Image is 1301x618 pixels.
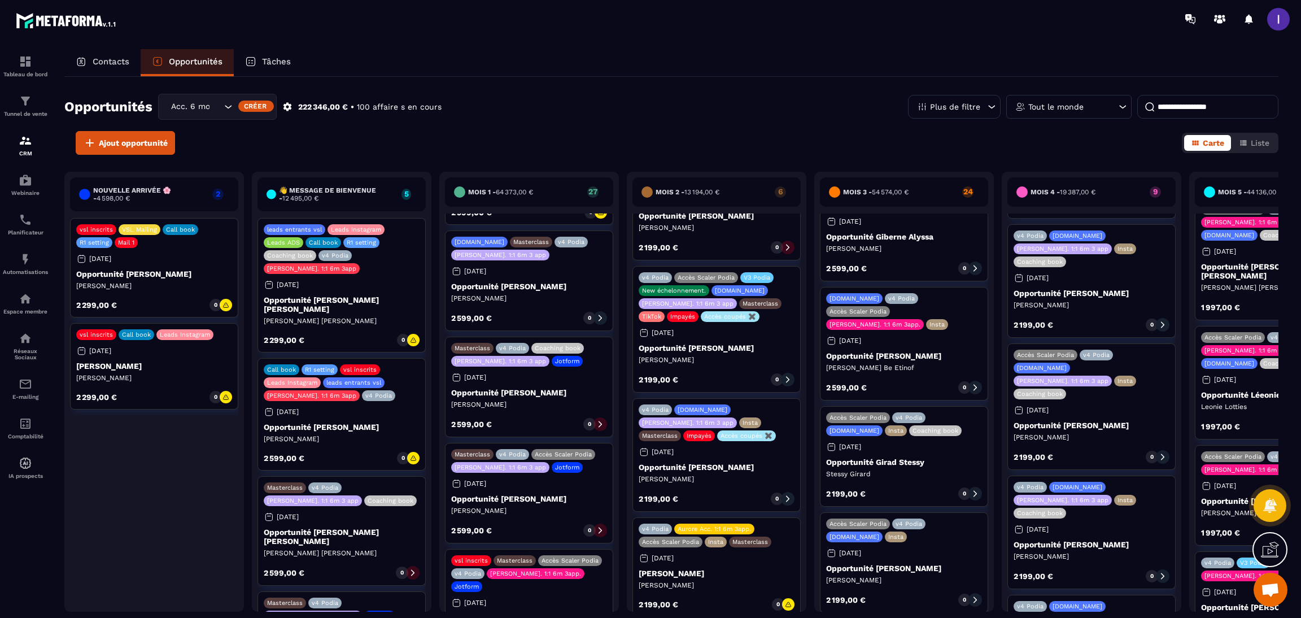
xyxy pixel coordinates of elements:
[214,393,217,401] p: 0
[639,463,794,472] p: Opportunité [PERSON_NAME]
[1017,390,1063,398] p: Coaching book
[19,417,32,430] img: accountant
[535,345,580,352] p: Coaching book
[888,427,903,434] p: Insta
[684,188,719,196] span: 13 194,00 €
[368,497,413,504] p: Coaching book
[535,451,592,458] p: Accès Scaler Podia
[1204,453,1261,460] p: Accès Scaler Podia
[1014,301,1169,310] p: [PERSON_NAME]
[642,287,706,294] p: New échelonnement.
[267,265,356,272] p: [PERSON_NAME]. 1:1 6m 3app
[277,281,299,289] p: [DATE]
[1017,377,1108,385] p: [PERSON_NAME]. 1:1 6m 3 app
[3,284,48,323] a: automationsautomationsEspace membre
[3,111,48,117] p: Tunnel de vente
[347,239,376,246] p: R1 setting
[913,427,958,434] p: Coaching book
[331,226,381,233] p: Leads Instagram
[830,321,920,328] p: [PERSON_NAME]. 1:1 6m 3app.
[1201,423,1240,430] p: 1 997,00 €
[451,294,607,303] p: [PERSON_NAME]
[76,281,232,290] p: [PERSON_NAME]
[1184,135,1231,151] button: Carte
[401,336,405,344] p: 0
[1214,376,1236,384] p: [DATE]
[160,331,210,338] p: Leads Instagram
[401,454,405,462] p: 0
[64,95,152,118] h2: Opportunités
[896,520,922,528] p: v4 Podia
[830,308,887,315] p: Accès Scaler Podia
[3,204,48,244] a: schedulerschedulerPlanificateur
[1204,334,1261,341] p: Accès Scaler Podia
[455,570,481,577] p: v4 Podia
[678,525,751,533] p: Aurore Acc. 1:1 6m 3app.
[1053,232,1102,240] p: [DOMAIN_NAME]
[76,131,175,155] button: Ajout opportunité
[1017,497,1108,504] p: [PERSON_NAME]. 1:1 6m 3 app
[264,336,304,344] p: 2 299,00 €
[118,239,134,246] p: Mail 1
[930,103,980,111] p: Plus de filtre
[1117,377,1133,385] p: Insta
[830,295,879,302] p: [DOMAIN_NAME]
[277,408,299,416] p: [DATE]
[99,137,168,149] span: Ajout opportunité
[1017,351,1074,359] p: Accès Scaler Podia
[214,301,217,309] p: 0
[1017,484,1044,491] p: v4 Podia
[826,384,867,391] p: 2 599,00 €
[490,570,581,577] p: [PERSON_NAME]. 1:1 6m 3app.
[830,520,887,528] p: Accès Scaler Podia
[16,10,117,31] img: logo
[639,243,678,251] p: 2 199,00 €
[451,388,607,397] p: Opportunité [PERSON_NAME]
[1014,421,1169,430] p: Opportunité [PERSON_NAME]
[19,55,32,68] img: formation
[743,300,778,307] p: Masterclass
[158,94,277,120] div: Search for option
[962,188,973,195] p: 24
[455,583,479,590] p: Jotform
[76,269,232,278] p: Opportunité [PERSON_NAME]
[588,420,591,428] p: 0
[351,102,354,112] p: •
[1204,559,1231,567] p: v4 Podia
[704,313,756,320] p: Accès coupés ✖️
[1150,572,1154,580] p: 0
[639,495,678,503] p: 2 199,00 €
[19,456,32,470] img: automations
[277,513,299,521] p: [DATE]
[1204,572,1295,580] p: [PERSON_NAME]. 1:1 6m 3app.
[839,443,861,451] p: [DATE]
[3,150,48,156] p: CRM
[3,308,48,315] p: Espace membre
[826,232,982,241] p: Opportunité Giberne Alyssa
[499,451,526,458] p: v4 Podia
[1204,360,1254,367] p: [DOMAIN_NAME]
[1214,247,1236,255] p: [DATE]
[401,190,411,198] p: 5
[1014,453,1053,461] p: 2 199,00 €
[1017,232,1044,240] p: v4 Podia
[826,363,982,372] p: [PERSON_NAME] Be Etinof
[455,238,504,246] p: [DOMAIN_NAME]
[652,554,674,562] p: [DATE]
[451,282,607,291] p: Opportunité [PERSON_NAME]
[451,400,607,409] p: [PERSON_NAME]
[1031,188,1095,196] h6: Mois 4 -
[464,480,486,488] p: [DATE]
[264,549,420,558] p: [PERSON_NAME] [PERSON_NAME]
[264,295,420,314] p: Opportunité [PERSON_NAME] [PERSON_NAME]
[678,274,735,281] p: Accès Scaler Podia
[267,379,317,386] p: Leads Instagram
[455,451,490,458] p: Masterclass
[639,600,678,608] p: 2 199,00 €
[264,528,420,546] p: Opportunité [PERSON_NAME] [PERSON_NAME]
[963,596,966,604] p: 0
[826,564,982,573] p: Opportunité [PERSON_NAME]
[3,190,48,196] p: Webinaire
[826,351,982,360] p: Opportunité [PERSON_NAME]
[1014,572,1053,580] p: 2 199,00 €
